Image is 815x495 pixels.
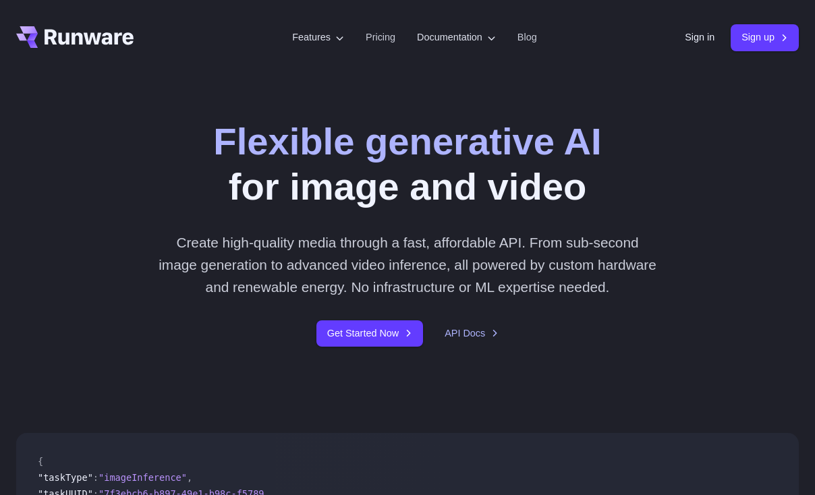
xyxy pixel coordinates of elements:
[685,30,714,45] a: Sign in
[213,120,601,163] strong: Flexible generative AI
[213,119,601,210] h1: for image and video
[292,30,344,45] label: Features
[38,472,93,483] span: "taskType"
[16,26,134,48] a: Go to /
[99,472,187,483] span: "imageInference"
[187,472,192,483] span: ,
[316,320,423,347] a: Get Started Now
[517,30,537,45] a: Blog
[38,456,43,467] span: {
[366,30,395,45] a: Pricing
[445,326,499,341] a: API Docs
[157,231,658,299] p: Create high-quality media through a fast, affordable API. From sub-second image generation to adv...
[93,472,99,483] span: :
[731,24,799,51] a: Sign up
[417,30,496,45] label: Documentation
